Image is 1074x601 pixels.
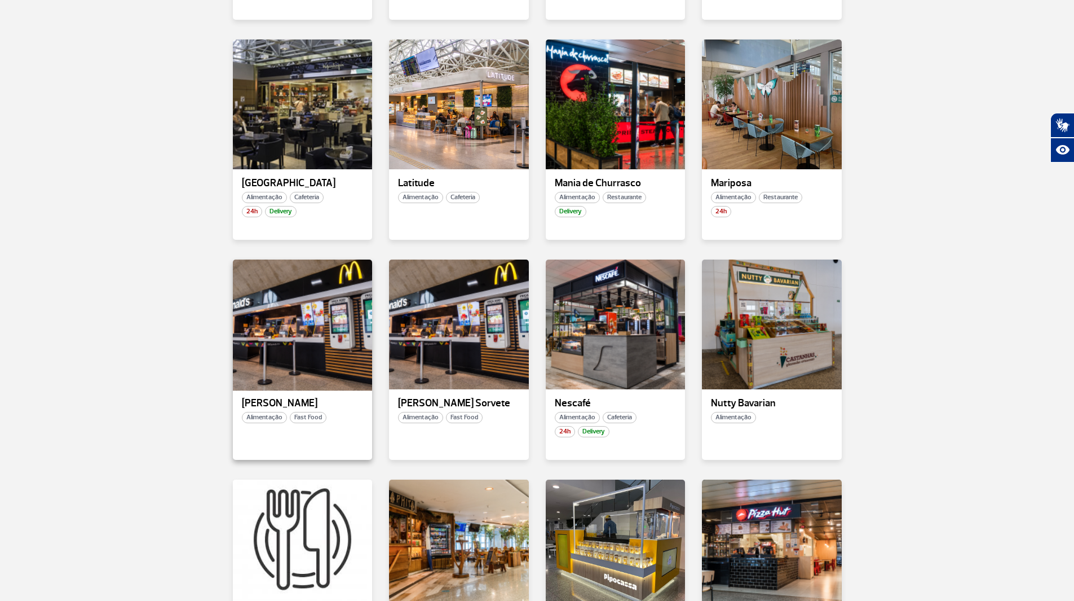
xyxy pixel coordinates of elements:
[555,412,600,423] span: Alimentação
[265,206,297,217] span: Delivery
[711,192,756,203] span: Alimentação
[603,192,646,203] span: Restaurante
[446,192,480,203] span: Cafeteria
[603,412,637,423] span: Cafeteria
[555,426,575,437] span: 24h
[446,412,483,423] span: Fast Food
[242,206,262,217] span: 24h
[398,192,443,203] span: Alimentação
[398,178,520,189] p: Latitude
[711,178,833,189] p: Mariposa
[711,412,756,423] span: Alimentação
[555,192,600,203] span: Alimentação
[398,412,443,423] span: Alimentação
[290,412,326,423] span: Fast Food
[759,192,802,203] span: Restaurante
[398,398,520,409] p: [PERSON_NAME] Sorvete
[290,192,324,203] span: Cafeteria
[1050,113,1074,163] div: Plugin de acessibilidade da Hand Talk.
[711,398,833,409] p: Nutty Bavarian
[1050,113,1074,138] button: Abrir tradutor de língua de sinais.
[242,192,287,203] span: Alimentação
[242,398,364,409] p: [PERSON_NAME]
[1050,138,1074,163] button: Abrir recursos assistivos.
[242,178,364,189] p: [GEOGRAPHIC_DATA]
[555,206,586,217] span: Delivery
[555,398,677,409] p: Nescafé
[242,412,287,423] span: Alimentação
[711,206,731,217] span: 24h
[555,178,677,189] p: Mania de Churrasco
[578,426,609,437] span: Delivery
